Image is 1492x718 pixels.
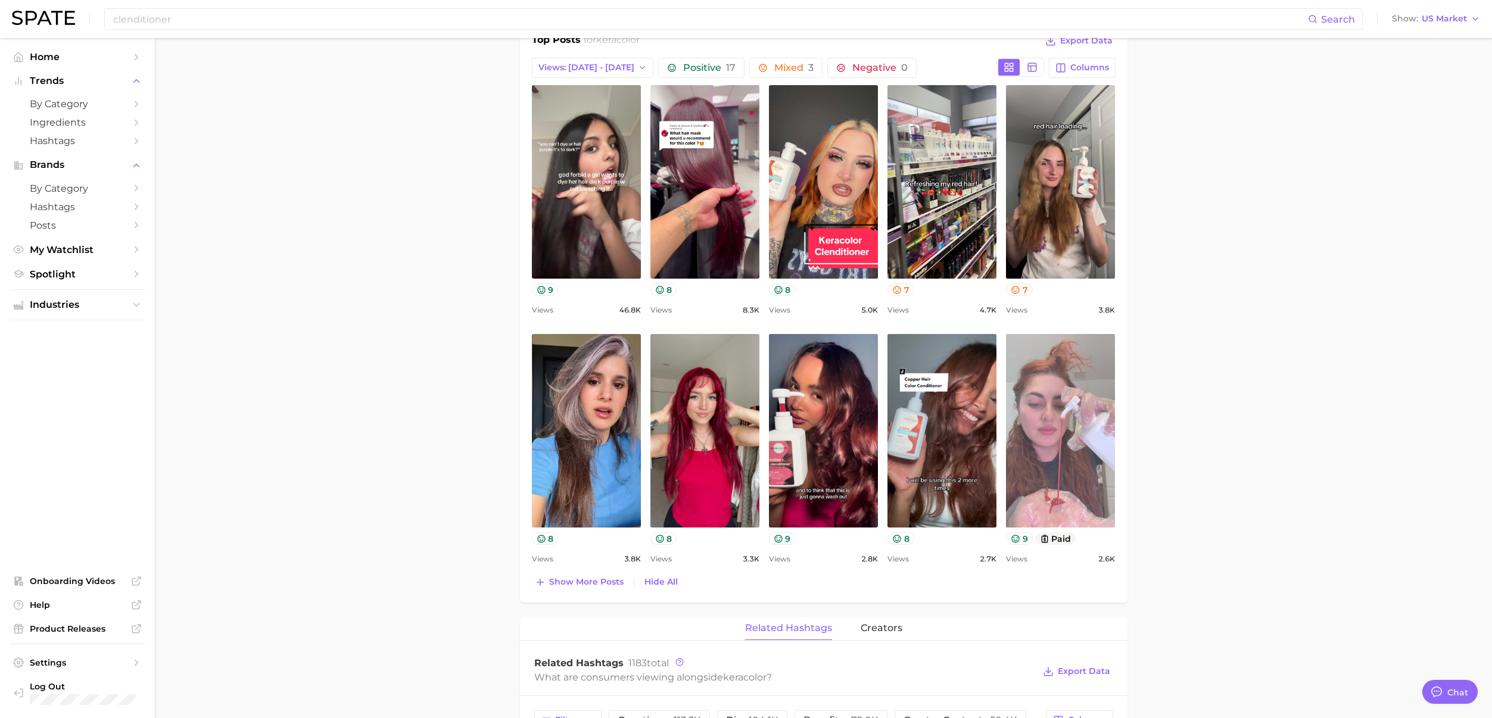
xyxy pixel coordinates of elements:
[644,577,678,587] span: Hide All
[30,160,125,170] span: Brands
[1006,303,1027,317] span: Views
[774,63,814,73] span: Mixed
[30,98,125,110] span: by Category
[852,63,908,73] span: Negative
[10,179,145,198] a: by Category
[861,552,878,566] span: 2.8k
[887,303,909,317] span: Views
[769,552,790,566] span: Views
[650,283,677,296] button: 8
[532,574,627,591] button: Show more posts
[980,552,996,566] span: 2.7k
[683,63,736,73] span: Positive
[1006,552,1027,566] span: Views
[10,678,145,708] a: Log out. Currently logged in with e-mail mzreik@lashcoholding.com.
[1042,33,1115,49] button: Export Data
[10,198,145,216] a: Hashtags
[624,552,641,566] span: 3.8k
[549,577,624,587] span: Show more posts
[861,303,878,317] span: 5.0k
[10,572,145,590] a: Onboarding Videos
[628,657,669,669] span: total
[30,623,125,634] span: Product Releases
[1098,552,1115,566] span: 2.6k
[743,552,759,566] span: 3.3k
[10,72,145,90] button: Trends
[1060,36,1113,46] span: Export Data
[1035,532,1076,545] button: paid
[641,574,681,590] button: Hide All
[861,623,902,633] span: creators
[1006,283,1033,296] button: 7
[1392,15,1418,22] span: Show
[1098,303,1115,317] span: 3.8k
[10,216,145,235] a: Posts
[30,117,125,128] span: Ingredients
[30,576,125,586] span: Onboarding Videos
[808,62,814,73] span: 3
[10,132,145,150] a: Hashtags
[532,33,581,51] h1: Top Posts
[1006,532,1033,545] button: 9
[769,532,796,545] button: 9
[726,62,736,73] span: 17
[1321,14,1355,25] span: Search
[980,303,996,317] span: 4.7k
[10,654,145,672] a: Settings
[628,657,647,669] span: 1183
[1040,663,1113,680] button: Export Data
[10,265,145,283] a: Spotlight
[887,532,914,545] button: 8
[30,201,125,213] span: Hashtags
[12,11,75,25] img: SPATE
[10,241,145,259] a: My Watchlist
[887,552,909,566] span: Views
[650,303,672,317] span: Views
[584,33,640,51] h2: for
[532,303,553,317] span: Views
[10,596,145,614] a: Help
[30,135,125,146] span: Hashtags
[1422,15,1467,22] span: US Market
[10,48,145,66] a: Home
[30,76,125,86] span: Trends
[1070,63,1109,73] span: Columns
[1058,666,1110,676] span: Export Data
[10,113,145,132] a: Ingredients
[769,283,796,296] button: 8
[532,552,553,566] span: Views
[901,62,908,73] span: 0
[10,95,145,113] a: by Category
[769,303,790,317] span: Views
[30,657,125,668] span: Settings
[532,532,559,545] button: 8
[30,299,125,310] span: Industries
[534,657,624,669] span: Related Hashtags
[1049,58,1115,78] button: Columns
[30,220,125,231] span: Posts
[30,51,125,63] span: Home
[650,552,672,566] span: Views
[10,620,145,638] a: Product Releases
[723,672,767,683] span: keracolor
[30,600,125,610] span: Help
[30,681,147,692] span: Log Out
[30,183,125,194] span: by Category
[10,156,145,174] button: Brands
[538,63,634,73] span: Views: [DATE] - [DATE]
[534,669,1035,685] div: What are consumers viewing alongside ?
[532,283,559,296] button: 9
[619,303,641,317] span: 46.8k
[887,283,914,296] button: 7
[30,244,125,255] span: My Watchlist
[112,9,1308,29] input: Search here for a brand, industry, or ingredient
[650,532,677,545] button: 8
[745,623,832,633] span: related hashtags
[532,58,654,78] button: Views: [DATE] - [DATE]
[10,296,145,314] button: Industries
[596,34,640,45] span: keracolor
[30,269,125,280] span: Spotlight
[1389,11,1483,27] button: ShowUS Market
[743,303,759,317] span: 8.3k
